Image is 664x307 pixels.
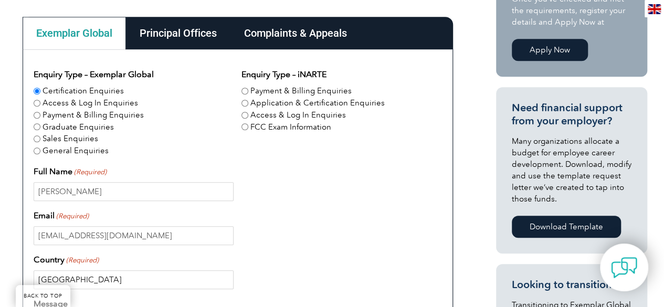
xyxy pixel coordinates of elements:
label: Payment & Billing Enquiries [250,85,352,97]
div: Exemplar Global [23,17,126,49]
h3: Need financial support from your employer? [512,101,631,128]
span: (Required) [65,255,99,266]
span: (Required) [73,167,107,177]
label: General Enquiries [43,145,109,157]
img: contact-chat.png [611,255,637,281]
label: Graduate Enquiries [43,121,114,133]
span: (Required) [55,211,89,221]
a: Download Template [512,216,621,238]
legend: Enquiry Type – iNARTE [241,68,326,81]
h3: Looking to transition? [512,278,631,291]
label: Application & Certification Enquiries [250,97,385,109]
label: Access & Log In Enquiries [43,97,138,109]
div: Principal Offices [126,17,230,49]
label: Payment & Billing Enquiries [43,109,144,121]
label: Certification Enquiries [43,85,124,97]
label: Email [34,209,89,222]
a: Apply Now [512,39,588,61]
p: Many organizations allocate a budget for employee career development. Download, modify and use th... [512,135,631,205]
label: Full Name [34,165,107,178]
label: Access & Log In Enquiries [250,109,346,121]
div: Complaints & Appeals [230,17,361,49]
legend: Enquiry Type – Exemplar Global [34,68,154,81]
a: BACK TO TOP [16,285,70,307]
label: Country [34,253,99,266]
img: en [648,4,661,14]
label: FCC Exam Information [250,121,331,133]
label: Sales Enquiries [43,133,98,145]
